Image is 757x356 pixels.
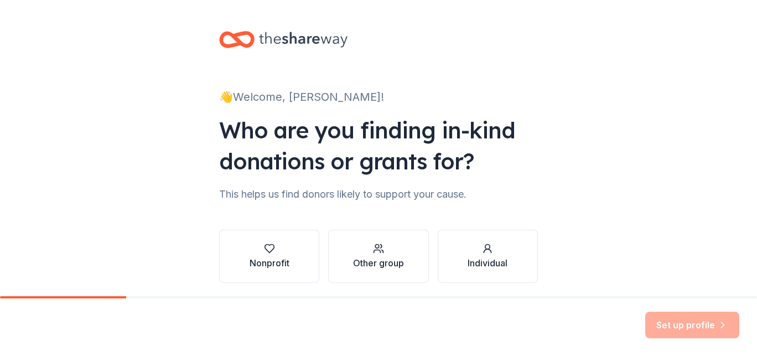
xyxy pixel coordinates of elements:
[328,230,428,283] button: Other group
[353,256,404,270] div: Other group
[468,256,507,270] div: Individual
[219,115,538,177] div: Who are you finding in-kind donations or grants for?
[219,88,538,106] div: 👋 Welcome, [PERSON_NAME]!
[250,256,289,270] div: Nonprofit
[219,185,538,203] div: This helps us find donors likely to support your cause.
[438,230,538,283] button: Individual
[219,230,319,283] button: Nonprofit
